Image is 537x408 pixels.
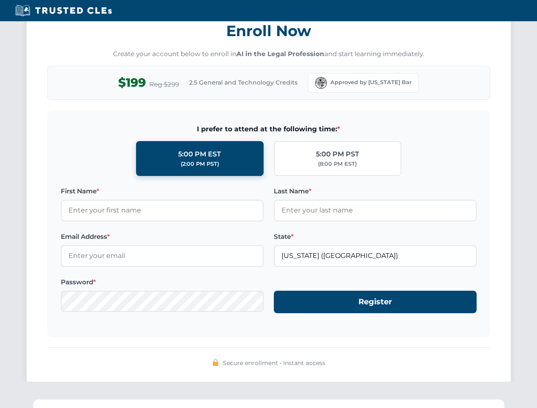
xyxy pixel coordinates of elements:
[61,232,264,242] label: Email Address
[316,149,359,160] div: 5:00 PM PST
[149,79,179,90] span: Reg $299
[274,186,477,196] label: Last Name
[61,277,264,287] label: Password
[189,78,298,87] span: 2.5 General and Technology Credits
[318,160,357,168] div: (8:00 PM EST)
[61,186,264,196] label: First Name
[274,291,477,313] button: Register
[330,78,412,87] span: Approved by [US_STATE] Bar
[13,4,114,17] img: Trusted CLEs
[61,245,264,266] input: Enter your email
[212,359,219,366] img: 🔒
[315,77,327,89] img: Florida Bar
[47,17,490,44] h3: Enroll Now
[118,73,146,92] span: $199
[223,358,325,368] span: Secure enrollment • Instant access
[178,149,221,160] div: 5:00 PM EST
[236,50,324,58] strong: AI in the Legal Profession
[274,245,477,266] input: Florida (FL)
[47,49,490,59] p: Create your account below to enroll in and start learning immediately.
[61,124,477,135] span: I prefer to attend at the following time:
[181,160,219,168] div: (2:00 PM PST)
[274,232,477,242] label: State
[274,200,477,221] input: Enter your last name
[61,200,264,221] input: Enter your first name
